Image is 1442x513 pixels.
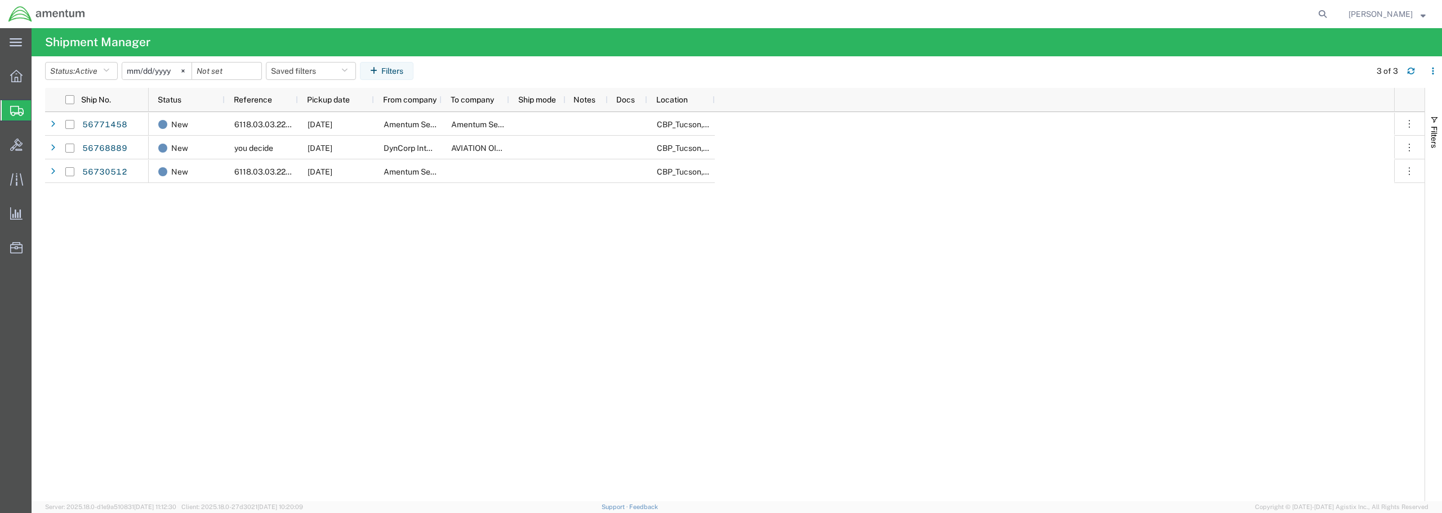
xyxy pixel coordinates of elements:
span: CBP_Tucson, AZ_WTU [657,144,785,153]
span: 6118.03.03.2219.WTU.0000 [234,120,335,129]
span: you decide [234,144,273,153]
a: Feedback [629,503,658,510]
button: [PERSON_NAME] [1348,7,1426,21]
span: Amentum Services, Inc [451,120,534,129]
span: Docs [616,95,635,104]
a: 56768889 [82,140,128,158]
button: Filters [360,62,413,80]
span: 09/09/2025 [308,120,332,129]
span: [DATE] 11:12:30 [134,503,176,510]
span: Notes [573,95,595,104]
button: Saved filters [266,62,356,80]
span: 6118.03.03.2219.WTU.0000 [234,167,335,176]
a: 56730512 [82,163,128,181]
span: Derrick Gory [1348,8,1413,20]
span: Location [656,95,688,104]
input: Not set [122,63,192,79]
span: Filters [1430,126,1439,148]
div: 3 of 3 [1377,65,1398,77]
a: 56771458 [82,116,128,134]
input: Not set [192,63,261,79]
button: Status:Active [45,62,118,80]
span: Active [75,66,97,75]
a: Support [602,503,630,510]
span: Amentum Services, Inc [384,120,466,129]
span: Status [158,95,181,104]
span: Server: 2025.18.0-d1e9a510831 [45,503,176,510]
span: DynCorp International LLC [384,144,479,153]
span: 09/05/2025 [308,167,332,176]
span: Ship mode [518,95,556,104]
span: New [171,113,188,136]
span: Client: 2025.18.0-27d3021 [181,503,303,510]
span: From company [383,95,437,104]
span: Copyright © [DATE]-[DATE] Agistix Inc., All Rights Reserved [1255,502,1428,512]
span: Ship No. [81,95,111,104]
span: [DATE] 10:20:09 [257,503,303,510]
span: CBP_Tucson, AZ_WTU [657,167,785,176]
span: Pickup date [307,95,350,104]
span: To company [451,95,494,104]
h4: Shipment Manager [45,28,150,56]
span: 09/09/2025 [308,144,332,153]
img: logo [8,6,86,23]
span: New [171,160,188,184]
span: CBP_Tucson, AZ_WTU [657,120,785,129]
span: Reference [234,95,272,104]
span: Amentum Services, Inc [384,167,466,176]
span: New [171,136,188,160]
span: AVIATION OIL ANALYSIS [451,144,541,153]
